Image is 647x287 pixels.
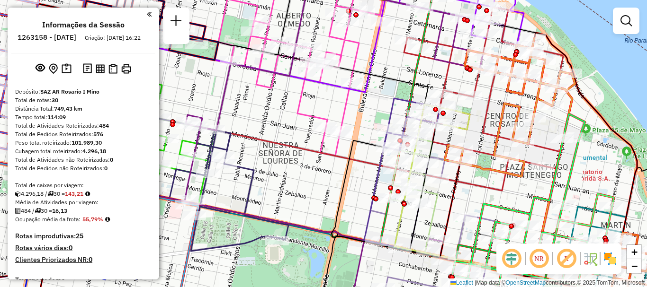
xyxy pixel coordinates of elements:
[82,148,106,155] strong: 4.296,18
[15,147,152,156] div: Cubagem total roteirizado:
[18,33,76,42] h6: 1263158 - [DATE]
[15,130,152,139] div: Total de Pedidos Roteirizados:
[602,251,618,266] img: Exibir/Ocultar setores
[15,87,152,96] div: Depósito:
[76,232,83,240] strong: 25
[15,190,152,198] div: 4.296,18 / 30 =
[82,216,103,223] strong: 55,79%
[15,208,21,214] i: Total de Atividades
[35,208,41,214] i: Total de rotas
[47,61,60,76] button: Centralizar mapa no depósito ou ponto de apoio
[506,279,546,286] a: OpenStreetMap
[104,165,108,172] strong: 0
[15,216,81,223] span: Ocupação média da frota:
[47,113,66,121] strong: 114:09
[65,190,83,197] strong: 143,21
[107,62,119,76] button: Visualizar Romaneio
[99,122,109,129] strong: 484
[81,61,94,76] button: Logs desbloquear sessão
[72,139,102,146] strong: 101.989,30
[34,61,47,76] button: Exibir sessão original
[119,62,133,76] button: Imprimir Rotas
[94,62,107,75] button: Visualizar relatório de Roteirização
[15,113,152,122] div: Tempo total:
[631,246,638,258] span: +
[15,256,152,264] h4: Clientes Priorizados NR:
[167,11,186,33] a: Nova sessão e pesquisa
[500,247,523,270] span: Ocultar deslocamento
[15,207,152,215] div: 484 / 30 =
[15,104,152,113] div: Distância Total:
[627,259,641,273] a: Zoom out
[47,191,54,197] i: Total de rotas
[52,207,67,214] strong: 16,13
[617,11,636,30] a: Exibir filtros
[69,244,72,252] strong: 0
[89,255,92,264] strong: 0
[15,156,152,164] div: Total de Atividades não Roteirizadas:
[627,245,641,259] a: Zoom in
[52,96,58,104] strong: 30
[15,122,152,130] div: Total de Atividades Roteirizadas:
[475,279,476,286] span: |
[15,139,152,147] div: Peso total roteirizado:
[42,20,125,29] h4: Informações da Sessão
[631,260,638,272] span: −
[15,181,152,190] div: Total de caixas por viagem:
[147,9,152,19] a: Clique aqui para minimizar o painel
[528,247,550,270] span: Ocultar NR
[15,198,152,207] div: Média de Atividades por viagem:
[81,34,144,42] div: Criação: [DATE] 16:22
[15,191,21,197] i: Cubagem total roteirizado
[60,61,73,76] button: Painel de Sugestão
[15,164,152,173] div: Total de Pedidos não Roteirizados:
[40,88,99,95] strong: SAZ AR Rosario I Mino
[15,96,152,104] div: Total de rotas:
[555,247,578,270] span: Exibir rótulo
[93,130,103,138] strong: 576
[15,244,152,252] h4: Rotas vários dias:
[54,105,82,112] strong: 749,43 km
[110,156,113,163] strong: 0
[15,232,152,240] h4: Rotas improdutivas:
[105,217,110,222] em: Média calculada utilizando a maior ocupação (%Peso ou %Cubagem) de cada rota da sessão. Rotas cro...
[15,276,152,284] h4: Transportadoras
[450,279,473,286] a: Leaflet
[85,191,90,197] i: Meta Caixas/viagem: 266,08 Diferença: -122,87
[583,251,598,266] img: Fluxo de ruas
[448,279,647,287] div: Map data © contributors,© 2025 TomTom, Microsoft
